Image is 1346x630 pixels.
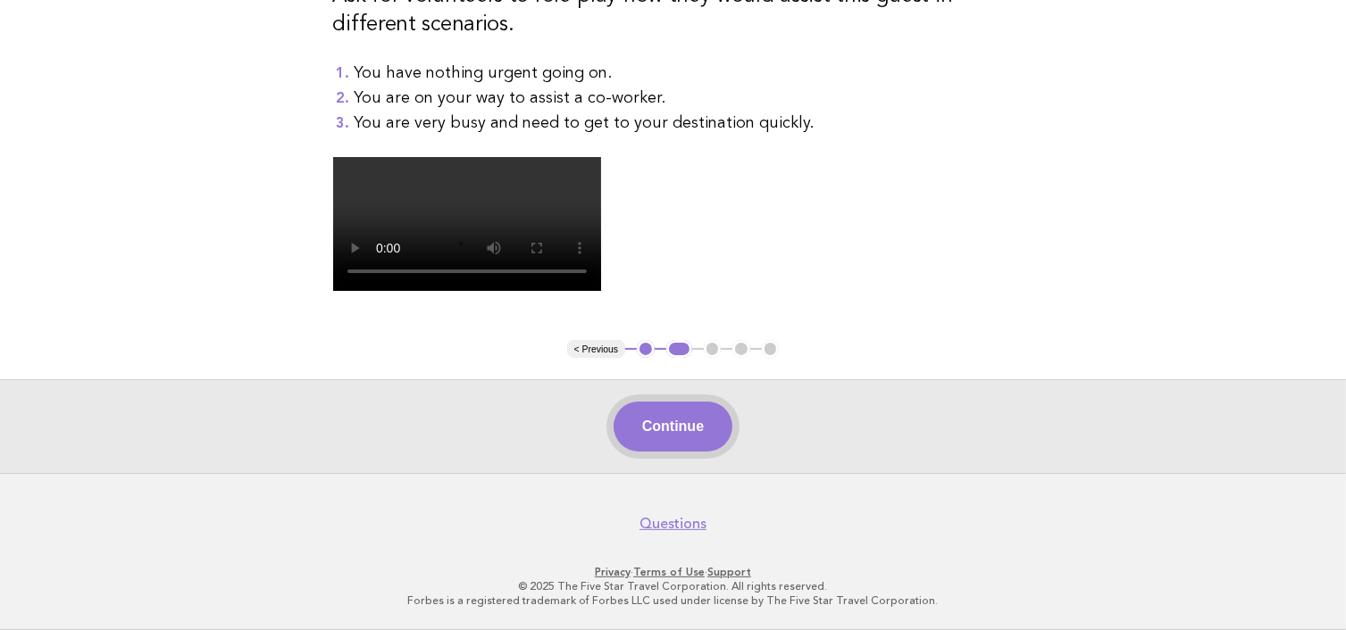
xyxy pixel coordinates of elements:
p: © 2025 The Five Star Travel Corporation. All rights reserved. [127,579,1220,593]
li: You are very busy and need to get to your destination quickly. [355,111,1014,136]
button: 1 [637,340,655,358]
button: Continue [614,402,732,452]
p: · · [127,565,1220,579]
button: < Previous [567,340,625,358]
a: Questions [640,515,706,533]
a: Support [707,566,751,578]
li: You have nothing urgent going on. [355,61,1014,86]
p: Forbes is a registered trademark of Forbes LLC used under license by The Five Star Travel Corpora... [127,593,1220,608]
li: You are on your way to assist a co-worker. [355,86,1014,111]
button: 2 [666,340,692,358]
a: Privacy [595,566,631,578]
a: Terms of Use [633,566,705,578]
